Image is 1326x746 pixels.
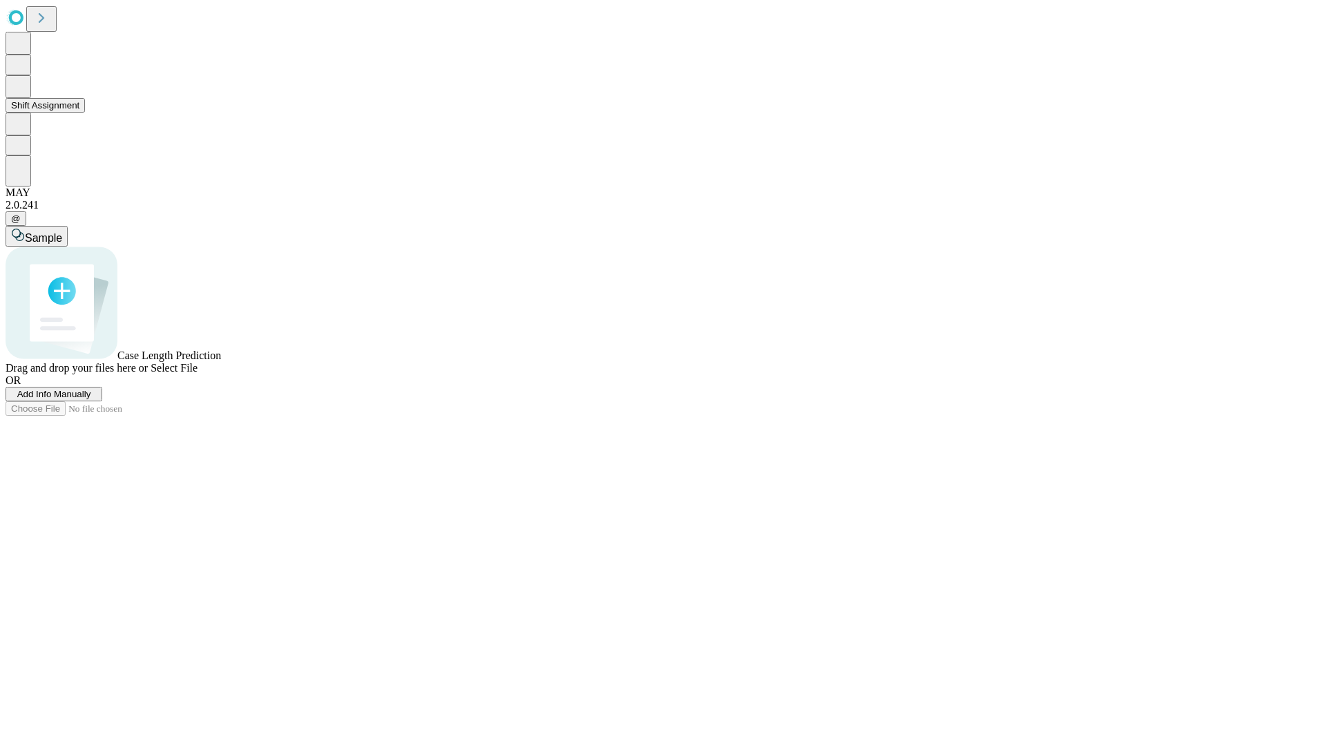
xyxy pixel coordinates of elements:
[6,186,1320,199] div: MAY
[117,350,221,361] span: Case Length Prediction
[6,374,21,386] span: OR
[151,362,198,374] span: Select File
[6,211,26,226] button: @
[6,199,1320,211] div: 2.0.241
[25,232,62,244] span: Sample
[17,389,91,399] span: Add Info Manually
[6,226,68,247] button: Sample
[11,213,21,224] span: @
[6,387,102,401] button: Add Info Manually
[6,98,85,113] button: Shift Assignment
[6,362,148,374] span: Drag and drop your files here or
